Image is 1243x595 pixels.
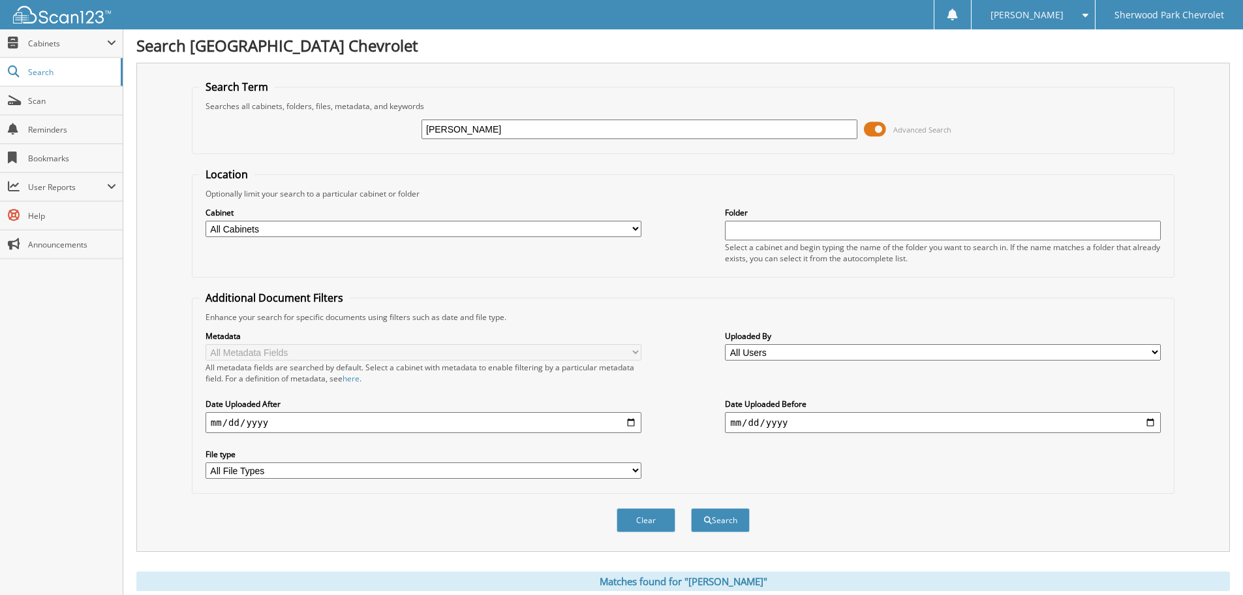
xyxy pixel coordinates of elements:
span: Search [28,67,114,78]
img: scan123-logo-white.svg [13,6,111,24]
div: Searches all cabinets, folders, files, metadata, and keywords [199,101,1167,112]
label: File type [206,449,641,460]
legend: Location [199,167,254,182]
span: User Reports [28,182,107,193]
div: Matches found for "[PERSON_NAME]" [136,571,1230,591]
h1: Search [GEOGRAPHIC_DATA] Chevrolet [136,35,1230,56]
span: Help [28,210,116,221]
div: Optionally limit your search to a particular cabinet or folder [199,188,1167,199]
div: All metadata fields are searched by default. Select a cabinet with metadata to enable filtering b... [206,362,641,384]
div: Enhance your search for specific documents using filters such as date and file type. [199,312,1167,323]
legend: Additional Document Filters [199,291,350,305]
label: Folder [725,207,1161,218]
span: Cabinets [28,38,107,49]
input: end [725,412,1161,433]
label: Date Uploaded Before [725,398,1161,410]
button: Search [691,508,750,532]
span: Sherwood Park Chevrolet [1114,11,1224,19]
div: Select a cabinet and begin typing the name of the folder you want to search in. If the name match... [725,242,1161,264]
label: Date Uploaded After [206,398,641,410]
legend: Search Term [199,80,275,94]
span: Scan [28,95,116,106]
span: Bookmarks [28,153,116,164]
label: Cabinet [206,207,641,218]
label: Metadata [206,330,641,342]
input: start [206,412,641,433]
label: Uploaded By [725,330,1161,342]
span: Announcements [28,239,116,250]
button: Clear [617,508,675,532]
a: here [343,373,360,384]
iframe: Chat Widget [1178,532,1243,595]
span: Advanced Search [893,125,951,135]
span: Reminders [28,124,116,135]
span: [PERSON_NAME] [990,11,1064,19]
